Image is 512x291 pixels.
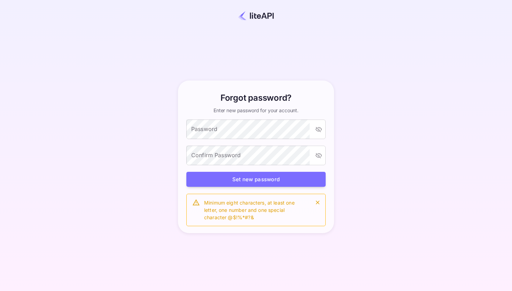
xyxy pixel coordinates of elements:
[186,172,326,187] button: Set new password
[312,149,325,162] button: toggle password visibility
[312,123,325,136] button: toggle password visibility
[313,198,323,207] button: close
[238,11,274,20] img: liteapi
[204,196,307,224] div: Minimum eight characters, at least one letter, one number and one special character @$!%*#?&
[214,107,298,114] p: Enter new password for your account.
[220,92,292,104] h6: Forgot password?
